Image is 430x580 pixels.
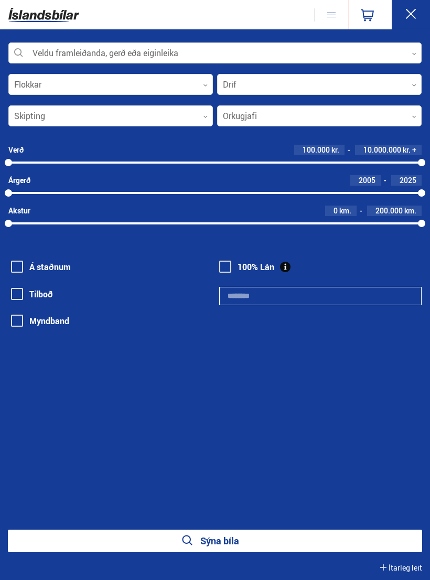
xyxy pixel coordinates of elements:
button: Ítarleg leit [380,564,422,572]
span: km. [339,207,351,215]
span: 0 [334,206,338,216]
span: 200.000 [375,206,403,216]
span: + [412,146,416,154]
span: 100.000 [303,145,330,155]
label: Myndband [11,316,69,326]
span: 10.000.000 [363,145,401,155]
div: Akstur [8,207,30,215]
img: G0Ugv5HjCgRt.svg [8,4,79,26]
span: km. [404,207,416,215]
span: 2025 [400,175,416,185]
button: Opna LiveChat spjallviðmót [8,4,40,36]
label: 100% Lán [219,262,274,272]
span: kr. [331,146,339,154]
span: kr. [403,146,411,154]
label: Tilboð [11,289,53,299]
span: 2005 [359,175,375,185]
div: Verð [8,146,24,154]
div: Árgerð [8,176,30,185]
label: Á staðnum [11,262,71,272]
button: Sýna bíla [8,530,422,552]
